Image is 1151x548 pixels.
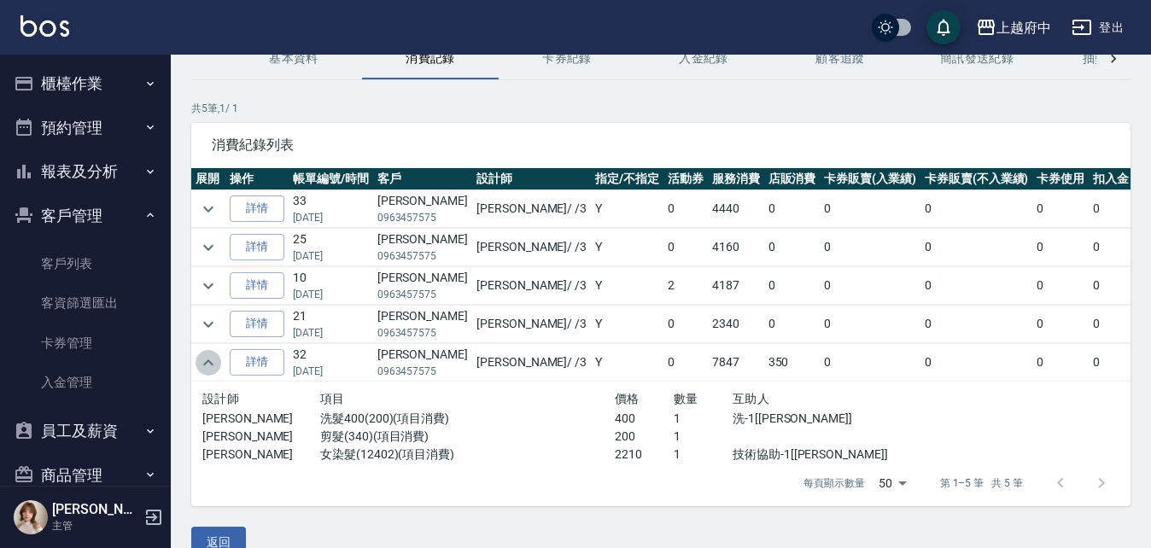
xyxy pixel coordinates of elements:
th: 設計師 [472,168,591,190]
button: expand row [196,196,221,222]
p: 0963457575 [377,364,468,379]
button: 預約管理 [7,106,164,150]
button: 簡訊發送紀錄 [909,38,1045,79]
button: 消費記錄 [362,38,499,79]
span: 設計師 [202,392,239,405]
button: 報表及分析 [7,149,164,194]
p: 洗-1[[PERSON_NAME]] [733,410,909,428]
td: [PERSON_NAME] [373,190,472,228]
td: 0 [1089,229,1133,266]
td: 33 [289,190,373,228]
button: expand row [196,273,221,299]
td: 0 [663,229,708,266]
div: 50 [872,460,913,506]
p: [PERSON_NAME] [202,446,320,463]
td: 0 [820,344,920,382]
a: 入金管理 [7,363,164,402]
button: 員工及薪資 [7,409,164,453]
td: Y [591,267,663,305]
button: expand row [196,312,221,337]
td: [PERSON_NAME] / /3 [472,344,591,382]
p: [DATE] [293,248,369,264]
p: [PERSON_NAME] [202,410,320,428]
span: 互助人 [733,392,769,405]
p: [DATE] [293,287,369,302]
td: 4187 [708,267,764,305]
p: [PERSON_NAME] [202,428,320,446]
td: 0 [820,306,920,343]
td: 0 [1089,190,1133,228]
button: 登出 [1065,12,1131,44]
a: 詳情 [230,234,284,260]
img: Person [14,500,48,534]
p: 0963457575 [377,287,468,302]
p: 400 [615,410,674,428]
a: 詳情 [230,272,284,299]
td: 0 [764,306,821,343]
td: 0 [1089,306,1133,343]
button: 入金紀錄 [635,38,772,79]
span: 價格 [615,392,640,405]
p: 0963457575 [377,325,468,341]
th: 卡券使用 [1032,168,1089,190]
button: expand row [196,350,221,376]
th: 店販消費 [764,168,821,190]
a: 詳情 [230,311,284,337]
td: Y [591,190,663,228]
a: 客戶列表 [7,244,164,283]
td: 0 [663,306,708,343]
p: 2210 [615,446,674,463]
td: 0 [1032,267,1089,305]
p: [DATE] [293,364,369,379]
p: 第 1–5 筆 共 5 筆 [940,475,1023,491]
td: 0 [920,229,1033,266]
td: 32 [289,344,373,382]
th: 服務消費 [708,168,764,190]
a: 詳情 [230,195,284,222]
p: 女染髮(12402)(項目消費) [320,446,615,463]
td: 21 [289,306,373,343]
p: 0963457575 [377,210,468,225]
button: 櫃檯作業 [7,61,164,106]
button: save [926,10,961,44]
td: 0 [663,344,708,382]
td: 2340 [708,306,764,343]
th: 扣入金 [1089,168,1133,190]
p: 共 5 筆, 1 / 1 [191,101,1131,116]
td: 4440 [708,190,764,228]
p: 剪髮(340)(項目消費) [320,428,615,446]
td: 25 [289,229,373,266]
td: 0 [920,190,1033,228]
p: 1 [674,410,733,428]
button: 客戶管理 [7,194,164,238]
td: 0 [820,267,920,305]
p: 洗髮400(200)(項目消費) [320,410,615,428]
td: 0 [920,306,1033,343]
button: 商品管理 [7,453,164,498]
td: [PERSON_NAME] / /3 [472,229,591,266]
td: 0 [1032,190,1089,228]
p: 每頁顯示數量 [803,475,865,491]
td: Y [591,306,663,343]
button: 上越府中 [969,10,1058,45]
td: 0 [764,229,821,266]
th: 操作 [225,168,289,190]
p: 200 [615,428,674,446]
td: 350 [764,344,821,382]
p: [DATE] [293,210,369,225]
td: 0 [820,190,920,228]
td: Y [591,229,663,266]
td: 7847 [708,344,764,382]
td: [PERSON_NAME] [373,267,472,305]
td: [PERSON_NAME] / /3 [472,267,591,305]
th: 展開 [191,168,225,190]
button: expand row [196,235,221,260]
th: 卡券販賣(不入業績) [920,168,1033,190]
span: 消費紀錄列表 [212,137,1110,154]
td: 0 [764,190,821,228]
th: 指定/不指定 [591,168,663,190]
td: [PERSON_NAME] / /3 [472,190,591,228]
img: Logo [20,15,69,37]
td: [PERSON_NAME] [373,344,472,382]
td: 0 [764,267,821,305]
